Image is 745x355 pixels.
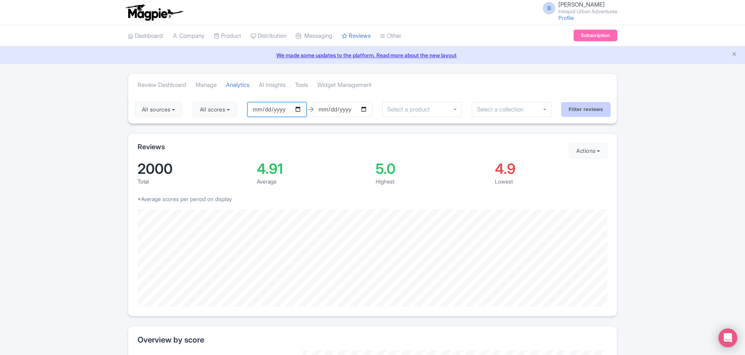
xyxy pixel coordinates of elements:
[477,106,529,113] input: Select a collection
[558,9,617,14] small: Intrepid Urban Adventures
[538,2,617,14] a: B [PERSON_NAME] Intrepid Urban Adventures
[214,25,241,47] a: Product
[543,2,555,14] span: B
[295,74,308,96] a: Tools
[138,336,607,344] h2: Overview by score
[134,102,182,117] button: All sources
[495,162,608,176] div: 4.9
[574,30,617,41] a: Subscription
[317,74,372,96] a: Widget Management
[128,25,163,47] a: Dashboard
[138,162,251,176] div: 2000
[558,1,605,8] span: [PERSON_NAME]
[226,74,249,96] a: Analytics
[296,25,332,47] a: Messaging
[138,143,165,151] h2: Reviews
[731,50,737,59] button: Close announcement
[342,25,371,47] a: Reviews
[251,25,286,47] a: Distribution
[257,162,370,176] div: 4.91
[387,106,434,113] input: Select a product
[376,177,489,185] div: Highest
[124,4,184,21] img: logo-ab69f6fb50320c5b225c76a69d11143b.png
[569,143,607,159] button: Actions
[196,74,217,96] a: Manage
[138,74,186,96] a: Review Dashboard
[138,177,251,185] div: Total
[257,177,370,185] div: Average
[376,162,489,176] div: 5.0
[5,51,740,59] a: We made some updates to the platform. Read more about the new layout
[380,25,401,47] a: Other
[138,195,607,203] p: *Average scores per period on display
[259,74,286,96] a: AI Insights
[172,25,205,47] a: Company
[192,102,237,117] button: All scores
[495,177,608,185] div: Lowest
[719,329,737,347] div: Open Intercom Messenger
[561,102,611,117] input: Filter reviews
[558,14,574,21] a: Profile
